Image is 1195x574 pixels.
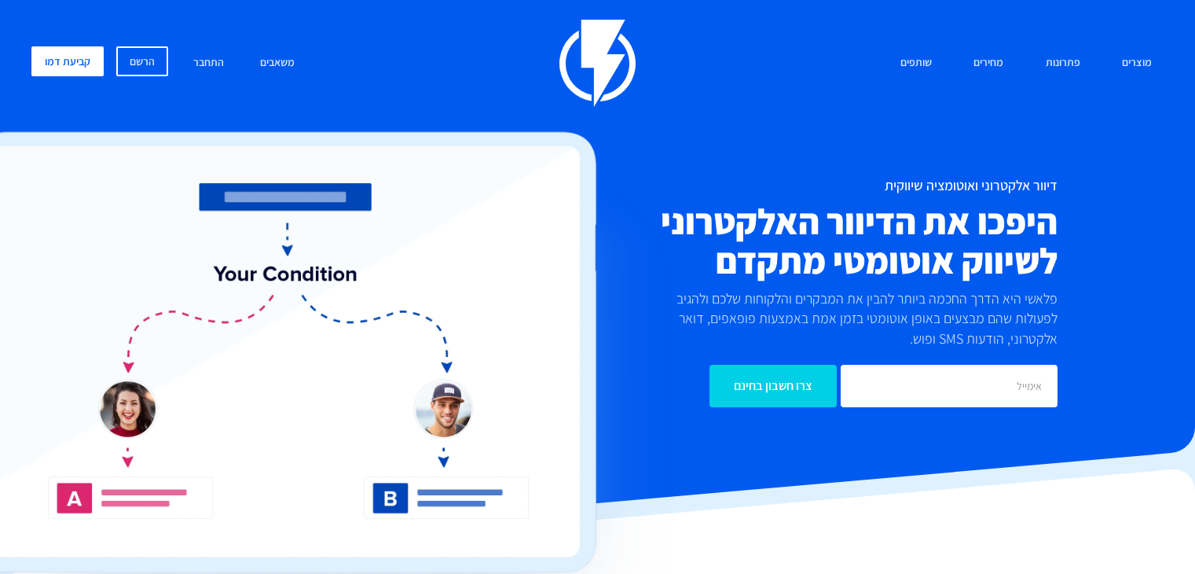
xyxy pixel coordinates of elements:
a: שותפים [889,46,944,80]
a: מוצרים [1110,46,1164,80]
input: אימייל [841,365,1058,407]
p: פלאשי היא הדרך החכמה ביותר להבין את המבקרים והלקוחות שלכם ולהגיב לפעולות שהם מבצעים באופן אוטומטי... [657,289,1058,349]
h1: דיוור אלקטרוני ואוטומציה שיווקית [515,178,1058,193]
a: הרשם [116,46,168,76]
a: קביעת דמו [31,46,104,76]
a: התחבר [181,46,236,80]
h2: היפכו את הדיוור האלקטרוני לשיווק אוטומטי מתקדם [515,201,1058,280]
input: צרו חשבון בחינם [709,365,837,407]
a: מחירים [962,46,1015,80]
a: משאבים [248,46,306,80]
a: פתרונות [1034,46,1092,80]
